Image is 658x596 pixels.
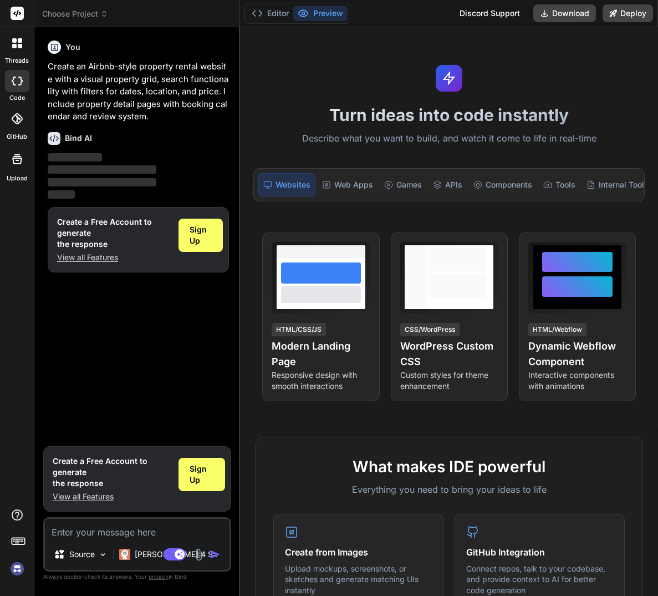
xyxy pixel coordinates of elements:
p: View all Features [53,491,170,502]
p: Responsive design with smooth interactions [272,370,370,392]
h4: Modern Landing Page [272,339,370,370]
div: APIs [429,173,467,196]
div: HTML/Webflow [528,323,586,336]
p: Upload mockups, screenshots, or sketches and generate matching UIs instantly [285,563,432,596]
p: Create an Airbnb-style property rental website with a visual property grid, search functionality ... [48,60,229,123]
label: GitHub [7,132,27,142]
label: threads [5,56,29,65]
h4: WordPress Custom CSS [400,339,498,370]
span: Sign Up [190,224,212,246]
h1: Turn ideas into code instantly [247,105,651,125]
div: Websites [258,173,315,196]
span: ‌ [48,178,156,186]
span: Sign Up [190,463,214,486]
h6: Bind AI [65,133,92,144]
button: Deploy [603,4,653,22]
div: CSS/WordPress [400,323,460,336]
p: Connect repos, talk to your codebase, and provide context to AI for better code generation [466,563,613,596]
div: Tools [539,173,580,196]
p: Describe what you want to build, and watch it come to life in real-time [247,132,651,146]
img: Claude 4 Sonnet [119,549,130,560]
div: Internal Tools [582,173,653,196]
span: privacy [149,573,169,580]
span: Choose Project [42,8,108,19]
button: Editor [247,6,293,21]
h4: GitHub Integration [466,546,613,559]
p: Always double-check its answers. Your in Bind [43,572,231,582]
p: View all Features [57,252,170,263]
span: ‌ [48,153,102,161]
span: ‌ [48,190,75,199]
img: Pick Models [98,550,108,559]
p: Everything you need to bring your ideas to life [273,483,625,496]
h6: You [65,42,80,53]
span: ‌ [48,165,156,174]
div: Discord Support [453,4,527,22]
h1: Create a Free Account to generate the response [57,216,170,250]
label: code [9,93,25,103]
p: Custom styles for theme enhancement [400,370,498,392]
button: Download [533,4,596,22]
p: Source [69,549,95,560]
p: Interactive components with animations [528,370,626,392]
button: Preview [293,6,348,21]
h4: Dynamic Webflow Component [528,339,626,370]
img: attachment [192,548,205,561]
h4: Create from Images [285,546,432,559]
h2: What makes IDE powerful [273,455,625,478]
div: Components [469,173,537,196]
h1: Create a Free Account to generate the response [53,456,170,489]
img: signin [8,559,27,578]
div: HTML/CSS/JS [272,323,326,336]
p: [PERSON_NAME] 4 S.. [135,549,217,560]
label: Upload [7,174,28,183]
div: Web Apps [318,173,378,196]
img: icon [210,549,221,560]
div: Games [380,173,426,196]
